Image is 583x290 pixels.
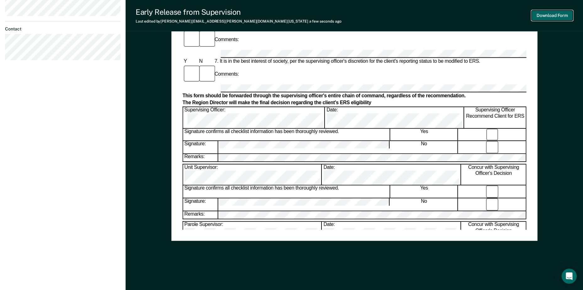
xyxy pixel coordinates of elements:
div: N [198,58,213,65]
div: Date: [322,222,461,242]
div: Unit Supervisor: [183,164,321,185]
div: Parole Supervisor: [183,222,321,242]
div: Concur with Supervising Officer's Decision [461,222,526,242]
div: No [391,198,458,210]
div: Open Intercom Messenger [562,269,577,284]
div: Signature confirms all checklist information has been thoroughly reviewed. [183,129,390,141]
div: Signature confirms all checklist information has been thoroughly reviewed. [183,186,390,198]
div: Yes [391,129,458,141]
div: Comments: [213,72,240,78]
div: Yes [391,186,458,198]
button: Download Form [532,10,573,21]
div: Remarks: [183,211,218,219]
div: Concur with Supervising Officer's Decision [461,164,526,185]
div: No [391,141,458,153]
div: Signature: [183,141,218,153]
span: a few seconds ago [309,19,342,24]
div: Comments: [213,37,240,43]
div: Remarks: [183,154,218,162]
div: Supervising Officer Recommend Client for ERS [464,107,526,128]
div: This form should be forwarded through the supervising officer's entire chain of command, regardle... [182,93,526,99]
div: Y [182,58,198,65]
div: Date: [325,107,464,128]
div: 7. It is in the best interest of society, per the supervising officer's discretion for the client... [213,58,526,65]
div: Signature: [183,198,218,210]
div: Early Release from Supervision [136,8,342,17]
div: Supervising Officer: [183,107,325,128]
dt: Contact [5,26,121,32]
div: Date: [322,164,461,185]
div: The Region Director will make the final decision regarding the client's ERS eligibility [182,100,526,106]
div: Last edited by [PERSON_NAME][EMAIL_ADDRESS][PERSON_NAME][DOMAIN_NAME][US_STATE] [136,19,342,24]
